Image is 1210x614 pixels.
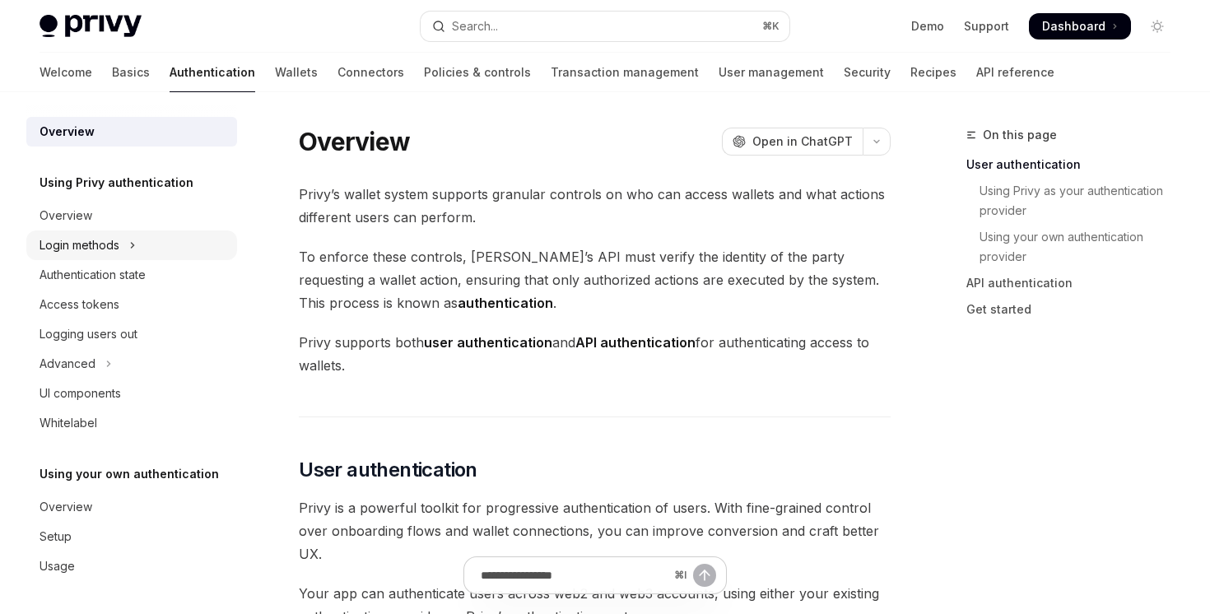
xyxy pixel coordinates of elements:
[26,290,237,319] a: Access tokens
[1144,13,1170,40] button: Toggle dark mode
[40,384,121,403] div: UI components
[983,125,1057,145] span: On this page
[26,230,237,260] button: Toggle Login methods section
[112,53,150,92] a: Basics
[481,557,668,593] input: Ask a question...
[1042,18,1105,35] span: Dashboard
[26,379,237,408] a: UI components
[40,173,193,193] h5: Using Privy authentication
[26,319,237,349] a: Logging users out
[40,235,119,255] div: Login methods
[421,12,789,41] button: Open search
[40,556,75,576] div: Usage
[40,413,97,433] div: Whitelabel
[275,53,318,92] a: Wallets
[1029,13,1131,40] a: Dashboard
[844,53,891,92] a: Security
[40,295,119,314] div: Access tokens
[26,349,237,379] button: Toggle Advanced section
[40,497,92,517] div: Overview
[299,127,410,156] h1: Overview
[40,324,137,344] div: Logging users out
[424,53,531,92] a: Policies & controls
[40,464,219,484] h5: Using your own authentication
[575,334,696,351] strong: API authentication
[762,20,780,33] span: ⌘ K
[26,260,237,290] a: Authentication state
[452,16,498,36] div: Search...
[910,53,956,92] a: Recipes
[911,18,944,35] a: Demo
[26,408,237,438] a: Whitelabel
[458,295,553,311] strong: authentication
[424,334,552,351] strong: user authentication
[966,178,1184,224] a: Using Privy as your authentication provider
[26,492,237,522] a: Overview
[966,151,1184,178] a: User authentication
[40,15,142,38] img: light logo
[26,551,237,581] a: Usage
[26,522,237,551] a: Setup
[40,206,92,226] div: Overview
[337,53,404,92] a: Connectors
[966,270,1184,296] a: API authentication
[966,296,1184,323] a: Get started
[551,53,699,92] a: Transaction management
[752,133,853,150] span: Open in ChatGPT
[966,224,1184,270] a: Using your own authentication provider
[964,18,1009,35] a: Support
[722,128,863,156] button: Open in ChatGPT
[299,245,891,314] span: To enforce these controls, [PERSON_NAME]’s API must verify the identity of the party requesting a...
[693,564,716,587] button: Send message
[26,201,237,230] a: Overview
[40,354,95,374] div: Advanced
[40,265,146,285] div: Authentication state
[40,53,92,92] a: Welcome
[299,457,477,483] span: User authentication
[26,117,237,147] a: Overview
[976,53,1054,92] a: API reference
[40,527,72,547] div: Setup
[299,496,891,565] span: Privy is a powerful toolkit for progressive authentication of users. With fine-grained control ov...
[40,122,95,142] div: Overview
[719,53,824,92] a: User management
[170,53,255,92] a: Authentication
[299,331,891,377] span: Privy supports both and for authenticating access to wallets.
[299,183,891,229] span: Privy’s wallet system supports granular controls on who can access wallets and what actions diffe...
